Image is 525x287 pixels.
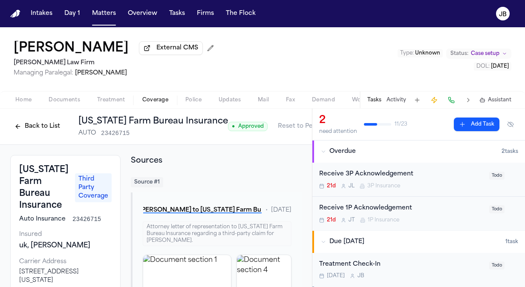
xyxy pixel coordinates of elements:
[367,183,400,189] span: 3P Insurance
[89,6,119,21] button: Matters
[446,49,511,59] button: Change status from Case setup
[476,64,490,69] span: DOL :
[329,238,364,246] span: Due [DATE]
[286,97,295,103] span: Fax
[97,97,125,103] span: Treatment
[327,217,336,224] span: 21d
[352,97,385,103] span: Workspaces
[367,97,381,103] button: Tasks
[505,238,518,245] span: 1 task
[265,206,268,215] span: •
[312,163,525,197] div: Open task: Receive 3P Acknowledgement
[387,97,406,103] button: Activity
[319,114,357,127] div: 2
[445,94,457,106] button: Make a Call
[395,121,407,128] span: 11 / 23
[19,164,70,212] h3: [US_STATE] Farm Bureau Insurance
[489,172,505,180] span: Todo
[428,94,440,106] button: Create Immediate Task
[10,10,20,18] img: Finch Logo
[143,203,262,218] button: [PERSON_NAME] - 3P [PERSON_NAME] to [US_STATE] Farm Bureau Insurance - [DATE]
[193,6,217,21] button: Firms
[14,70,73,76] span: Managing Paralegal:
[14,58,217,68] h2: [PERSON_NAME] Law Firm
[415,51,440,56] span: Unknown
[273,120,335,133] button: Reset to Pending
[271,206,291,215] span: [DATE]
[156,44,198,52] span: External CMS
[488,97,511,103] span: Assistant
[19,258,112,266] div: Carrier Address
[400,51,414,56] span: Type :
[139,41,203,55] button: External CMS
[72,215,101,224] span: 23426715
[131,177,163,187] span: Source # 1
[78,115,228,127] h1: [US_STATE] Farm Bureau Insurance
[491,64,509,69] span: [DATE]
[78,129,96,138] span: AUTO
[131,155,302,167] h2: Sources
[329,147,356,156] span: Overdue
[312,231,525,253] button: Due [DATE]1task
[75,173,112,202] span: Third Party Coverage
[232,123,235,130] span: ●
[258,97,269,103] span: Mail
[19,215,66,224] span: Auto Insurance
[143,221,291,246] div: Attorney letter of representation to [US_STATE] Farm Bureau Insurance regarding a third-party cla...
[27,6,56,21] button: Intakes
[474,62,511,71] button: Edit DOL: 2025-09-23
[185,97,202,103] span: Police
[14,41,129,56] button: Edit matter name
[124,6,161,21] button: Overview
[61,6,84,21] button: Day 1
[499,11,507,17] text: JB
[312,197,525,230] div: Open task: Receive 1P Acknowledgement
[10,10,20,18] a: Home
[411,94,423,106] button: Add Task
[14,41,129,56] h1: [PERSON_NAME]
[228,122,268,131] span: Approved
[312,141,525,163] button: Overdue2tasks
[166,6,188,21] button: Tasks
[450,50,468,57] span: Status:
[19,268,112,285] div: [STREET_ADDRESS][US_STATE]
[502,148,518,155] span: 2 task s
[319,128,357,135] div: need attention
[349,183,355,189] span: J L
[327,273,345,279] span: [DATE]
[368,217,399,224] span: 1P Insurance
[319,204,484,213] div: Receive 1P Acknowledgement
[503,118,518,131] button: Hide completed tasks (⌘⇧H)
[312,253,525,287] div: Open task: Treatment Check-In
[479,97,511,103] button: Assistant
[222,6,259,21] button: The Flock
[398,49,443,57] button: Edit Type: Unknown
[19,230,112,239] div: Insured
[219,97,241,103] span: Updates
[75,70,127,76] span: [PERSON_NAME]
[471,50,499,57] span: Case setup
[349,217,355,224] span: J T
[489,205,505,213] span: Todo
[489,261,505,270] span: Todo
[15,97,32,103] span: Home
[319,260,484,270] div: Treatment Check-In
[19,241,112,251] div: uk, [PERSON_NAME]
[101,129,130,138] span: 23426715
[358,273,364,279] span: J B
[49,97,80,103] span: Documents
[312,97,335,103] span: Demand
[142,97,168,103] span: Coverage
[319,169,484,179] div: Receive 3P Acknowledgement
[327,183,336,189] span: 21d
[454,118,499,131] button: Add Task
[10,120,64,133] button: Back to List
